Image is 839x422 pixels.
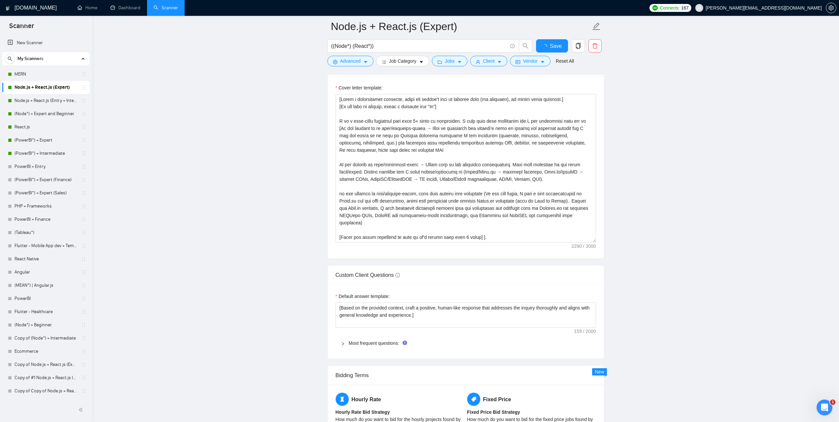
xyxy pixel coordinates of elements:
[817,400,832,415] iframe: Intercom live chat
[15,120,77,134] a: React.js
[15,186,77,200] a: (PowerBI*) + Expert (Sales)
[81,230,86,235] span: holder
[497,59,502,64] span: caret-down
[697,6,702,10] span: user
[592,22,601,31] span: edit
[15,345,77,358] a: Ecommerce
[81,85,86,90] span: holder
[681,4,688,12] span: 167
[81,98,86,103] span: holder
[336,303,596,328] textarea: Default answer template:
[519,43,532,49] span: search
[15,134,77,147] a: (PowerBI*) + Expert
[15,200,77,213] a: PHP + Frameworks
[78,406,85,413] span: double-left
[336,393,349,406] span: hourglass
[589,43,601,49] span: delete
[15,147,77,160] a: (PowerBI*) + Intermediate
[17,52,44,65] span: My Scanners
[15,332,77,345] a: Copy of (Node*) + Intermediate
[336,293,390,300] label: Default answer template:
[419,59,424,64] span: caret-down
[363,59,368,64] span: caret-down
[331,18,591,35] input: Scanner name...
[519,39,532,52] button: search
[336,94,596,243] textarea: Cover letter template:
[15,371,77,384] a: Copy of #1 Node.js + React.js (Expert)
[15,226,77,239] a: (Tableau*)
[15,305,77,318] a: Flutter - Healthcare
[336,84,383,91] label: Cover letter template:
[81,388,86,394] span: holder
[467,393,596,406] h5: Fixed Price
[432,56,467,66] button: folderJobscaret-down
[81,375,86,380] span: holder
[81,256,86,262] span: holder
[81,217,86,222] span: holder
[15,358,77,371] a: Copy of Node.js + React.js (Expert)
[402,340,408,346] div: Tooltip anchor
[476,59,480,64] span: user
[15,239,77,252] a: Flutter - Mobile App dev + Template
[81,349,86,354] span: holder
[536,39,568,52] button: Save
[542,44,550,49] span: loading
[523,57,537,65] span: Vendor
[349,341,399,346] a: Most frequent questions:
[81,138,86,143] span: holder
[81,204,86,209] span: holder
[81,362,86,367] span: holder
[81,243,86,248] span: holder
[510,44,515,48] span: info-circle
[15,94,77,107] a: Node.js + React.js (Entry + Intermediate)
[333,59,338,64] span: setting
[510,56,550,66] button: idcardVendorcaret-down
[15,252,77,266] a: React Native
[382,59,386,64] span: bars
[15,384,77,398] a: Copy of Copy of Node.js + React.js (Expert)
[81,72,86,77] span: holder
[2,36,90,49] li: New Scanner
[588,39,602,52] button: delete
[15,213,77,226] a: PowerBI + Finance
[81,309,86,314] span: holder
[327,56,374,66] button: settingAdvancedcaret-down
[81,322,86,328] span: holder
[336,336,596,351] div: Most frequent questions:
[6,3,10,14] img: logo
[81,164,86,169] span: holder
[516,59,520,64] span: idcard
[467,393,480,406] span: tag
[154,5,178,11] a: searchScanner
[376,56,429,66] button: barsJob Categorycaret-down
[336,409,390,415] b: Hourly Rate Bid Strategy
[15,173,77,186] a: (PowerBI*) + Expert (Finance)
[15,318,77,332] a: (Node*) + Beginner.
[15,292,77,305] a: PowerBI
[331,42,507,50] input: Search Freelance Jobs...
[340,57,361,65] span: Advanced
[15,81,77,94] a: Node.js + React.js (Expert)
[572,43,584,49] span: copy
[4,21,39,35] span: Scanner
[81,151,86,156] span: holder
[826,5,836,11] a: setting
[437,59,442,64] span: folder
[467,409,520,415] b: Fixed Price Bid Strategy
[556,57,574,65] a: Reset All
[457,59,462,64] span: caret-down
[81,283,86,288] span: holder
[15,266,77,279] a: Angular
[389,57,416,65] span: Job Category
[336,272,400,278] span: Custom Client Questions
[8,36,84,49] a: New Scanner
[15,68,77,81] a: MERN
[81,124,86,130] span: holder
[470,56,508,66] button: userClientcaret-down
[572,39,585,52] button: copy
[5,56,15,61] span: search
[660,4,680,12] span: Connects:
[336,393,464,406] h5: Hourly Rate
[77,5,97,11] a: homeHome
[595,369,604,374] span: New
